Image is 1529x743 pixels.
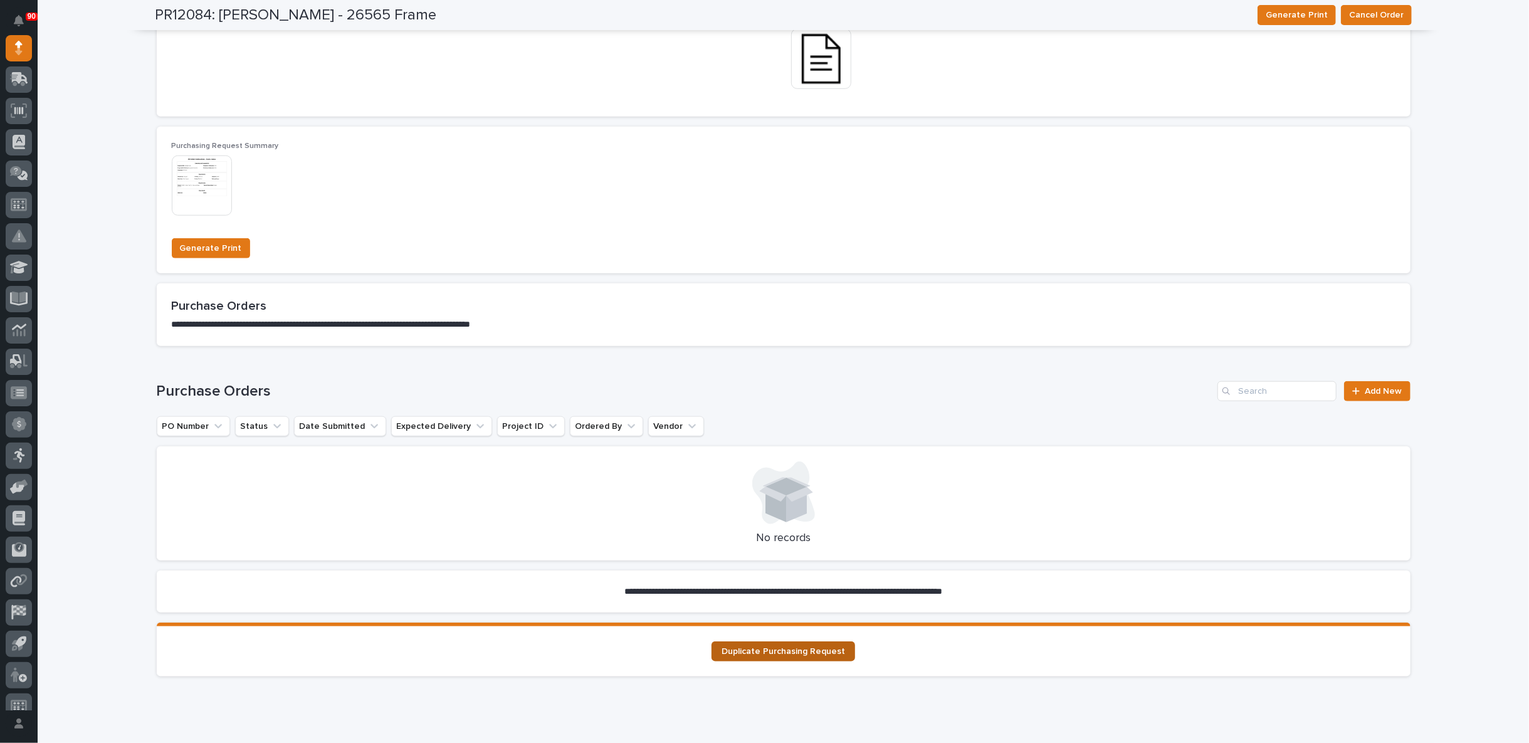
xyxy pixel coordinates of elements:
a: Add New [1344,381,1410,401]
button: Cancel Order [1341,5,1412,25]
p: 90 [28,12,36,21]
button: Ordered By [570,416,643,436]
h2: Purchase Orders [172,298,1395,314]
h1: Purchase Orders [157,382,1213,401]
input: Search [1217,381,1337,401]
div: Notifications90 [16,15,32,35]
button: PO Number [157,416,230,436]
span: Duplicate Purchasing Request [722,647,845,656]
span: Purchasing Request Summary [172,142,279,150]
span: Generate Print [1266,8,1328,23]
p: No records [172,532,1395,545]
button: Expected Delivery [391,416,492,436]
button: Status [235,416,289,436]
a: Duplicate Purchasing Request [712,641,855,661]
span: Generate Print [180,241,242,256]
h2: PR12084: [PERSON_NAME] - 26565 Frame [155,6,436,24]
span: Cancel Order [1349,8,1404,23]
button: Project ID [497,416,565,436]
button: Vendor [648,416,704,436]
button: Notifications [6,8,32,34]
button: Generate Print [1258,5,1336,25]
button: Generate Print [172,238,250,258]
span: Add New [1365,387,1402,396]
button: Date Submitted [294,416,386,436]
